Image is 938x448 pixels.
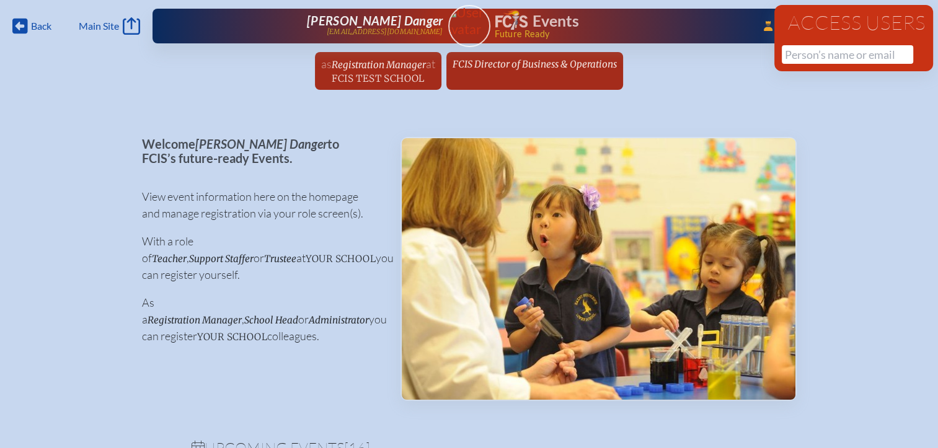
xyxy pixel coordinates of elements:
[443,4,495,37] img: User Avatar
[309,314,369,326] span: Administrator
[79,17,139,35] a: Main Site
[332,72,424,84] span: FCIS Test School
[306,253,376,265] span: your school
[495,10,746,38] div: FCIS Events — Future ready
[195,136,327,151] span: [PERSON_NAME] Danger
[332,59,426,71] span: Registration Manager
[244,314,298,326] span: School Head
[31,20,51,32] span: Back
[321,57,332,71] span: as
[307,13,443,28] span: [PERSON_NAME] Danger
[402,138,795,400] img: Events
[192,14,443,38] a: [PERSON_NAME] Danger[EMAIL_ADDRESS][DOMAIN_NAME]
[79,20,119,32] span: Main Site
[316,52,440,90] a: asRegistration ManageratFCIS Test School
[142,233,381,283] p: With a role of , or at you can register yourself.
[448,52,622,76] a: FCIS Director of Business & Operations
[142,137,381,165] p: Welcome to FCIS’s future-ready Events.
[152,253,187,265] span: Teacher
[327,28,443,36] p: [EMAIL_ADDRESS][DOMAIN_NAME]
[142,188,381,222] p: View event information here on the homepage and manage registration via your role screen(s).
[148,314,242,326] span: Registration Manager
[197,331,267,343] span: your school
[264,253,296,265] span: Trustee
[426,57,435,71] span: at
[448,5,490,47] a: User Avatar
[142,294,381,345] p: As a , or you can register colleagues.
[782,45,913,64] input: Person’s name or email
[453,58,617,70] span: FCIS Director of Business & Operations
[494,30,746,38] span: Future Ready
[782,12,926,32] h1: Access Users
[189,253,254,265] span: Support Staffer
